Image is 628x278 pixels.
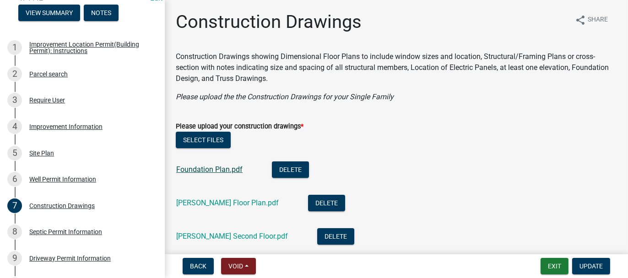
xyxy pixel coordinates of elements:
div: 7 [7,198,22,213]
div: 4 [7,119,22,134]
button: Notes [84,5,119,21]
button: Update [572,258,610,274]
span: Share [588,15,608,26]
button: Delete [317,228,354,245]
div: Improvement Information [29,123,103,130]
div: 3 [7,93,22,107]
span: Void [228,262,243,270]
div: 8 [7,225,22,239]
span: Update [579,262,603,270]
div: Driveway Permit Information [29,255,111,262]
div: Well Permit Information [29,176,96,182]
h1: Construction Drawings [176,11,362,33]
span: Back [190,262,206,270]
button: Exit [541,258,568,274]
div: Parcel search [29,71,68,77]
div: Construction Drawings [29,203,95,209]
div: 9 [7,251,22,266]
wm-modal-confirm: Delete Document [308,199,345,208]
div: Require User [29,97,65,103]
div: Site Plan [29,150,54,156]
button: Back [183,258,214,274]
i: share [575,15,586,26]
a: Foundation Plan.pdf [176,165,243,174]
div: 2 [7,67,22,81]
a: [PERSON_NAME] Floor Plan.pdf [176,198,279,207]
wm-modal-confirm: Delete Document [272,166,309,175]
div: 6 [7,172,22,187]
div: 5 [7,146,22,160]
wm-modal-confirm: Delete Document [317,233,354,241]
div: 1 [7,40,22,55]
wm-modal-confirm: Notes [84,10,119,17]
div: Improvement Location Permit(Building Permit): Instructions [29,41,150,54]
button: Select files [176,132,231,148]
wm-modal-confirm: Summary [18,10,80,17]
button: shareShare [568,11,615,29]
i: Please upload the the Construction Drawings for your Single Family [176,92,394,101]
button: Delete [272,161,309,178]
a: [PERSON_NAME] Second Floor.pdf [176,232,288,241]
p: Construction Drawings showing Dimensional Floor Plans to include window sizes and location, Struc... [176,51,617,84]
button: Delete [308,195,345,211]
button: View Summary [18,5,80,21]
label: Please upload your construction drawings [176,123,303,130]
button: Void [221,258,256,274]
div: Septic Permit Information [29,229,102,235]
